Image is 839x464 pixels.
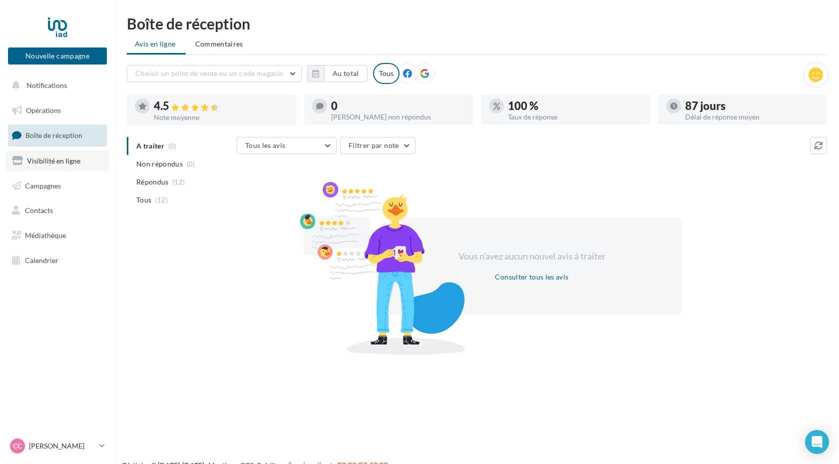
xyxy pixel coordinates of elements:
span: Boîte de réception [25,131,82,139]
span: Médiathèque [25,231,66,239]
span: Répondus [136,177,169,187]
div: Note moyenne [154,114,288,121]
span: Opérations [26,106,61,114]
a: Médiathèque [6,225,109,246]
button: Tous les avis [237,137,337,154]
div: Vous n'avez aucun nouvel avis à traiter [446,250,618,263]
a: Visibilité en ligne [6,150,109,171]
span: Tous les avis [245,141,286,149]
a: CC [PERSON_NAME] [8,436,107,455]
span: CC [13,441,22,451]
span: (12) [155,196,168,204]
span: Tous [136,195,151,205]
p: [PERSON_NAME] [29,441,95,451]
div: [PERSON_NAME] non répondus [331,113,465,120]
span: Choisir un point de vente ou un code magasin [135,69,283,77]
div: Taux de réponse [508,113,642,120]
div: Tous [373,63,400,84]
a: Calendrier [6,250,109,271]
a: Boîte de réception [6,124,109,146]
div: Boîte de réception [127,16,827,31]
a: Contacts [6,200,109,221]
button: Nouvelle campagne [8,47,107,64]
div: Open Intercom Messenger [805,430,829,454]
button: Notifications [6,75,105,96]
button: Au total [307,65,368,82]
a: Opérations [6,100,109,121]
div: 87 jours [685,100,820,111]
span: Campagnes [25,181,61,189]
span: (0) [187,160,195,168]
div: Délai de réponse moyen [685,113,820,120]
div: 100 % [508,100,642,111]
span: Contacts [25,206,53,214]
span: (12) [172,178,185,186]
span: Notifications [26,81,67,89]
button: Consulter tous les avis [491,271,572,283]
button: Au total [324,65,368,82]
div: 4.5 [154,100,288,112]
a: Campagnes [6,175,109,196]
div: 0 [331,100,465,111]
span: Calendrier [25,256,58,264]
button: Choisir un point de vente ou un code magasin [127,65,302,82]
button: Filtrer par note [340,137,416,154]
span: Commentaires [195,39,243,49]
span: Visibilité en ligne [27,156,80,165]
span: Non répondus [136,159,183,169]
